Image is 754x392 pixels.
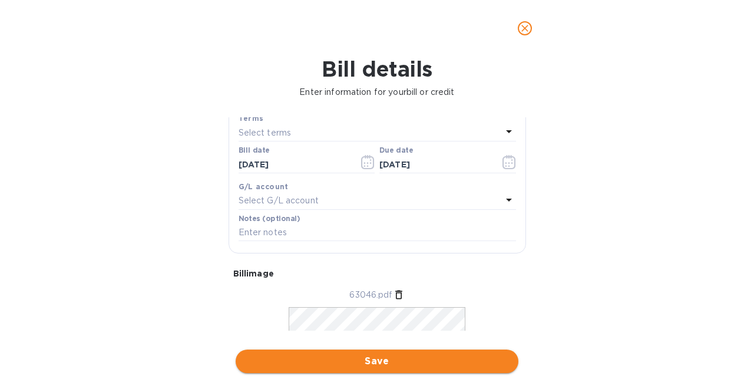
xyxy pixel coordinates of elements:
input: Enter notes [239,224,516,242]
b: Terms [239,114,264,123]
p: Bill image [233,268,521,279]
button: Save [236,350,518,373]
h1: Bill details [9,57,745,81]
label: Notes (optional) [239,215,300,222]
p: Select terms [239,127,292,139]
p: 63046.pdf [349,289,392,301]
label: Bill date [239,147,270,154]
p: Select G/L account [239,195,319,207]
span: Save [245,354,509,368]
input: Due date [379,156,491,173]
button: close [511,14,539,42]
label: Due date [379,147,413,154]
p: Enter information for your bill or credit [9,86,745,98]
b: G/L account [239,182,289,191]
input: Select date [239,156,350,173]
